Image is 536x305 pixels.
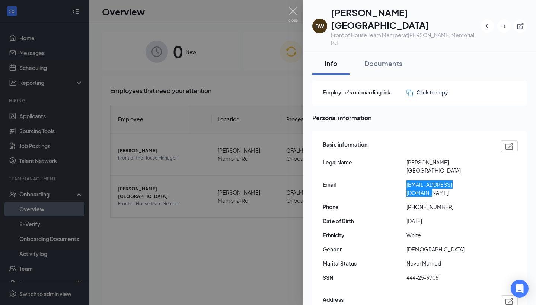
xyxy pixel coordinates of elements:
[484,22,491,30] svg: ArrowLeftNew
[312,113,527,122] span: Personal information
[323,88,406,96] span: Employee's onboarding link
[406,217,490,225] span: [DATE]
[331,6,481,31] h1: [PERSON_NAME][GEOGRAPHIC_DATA]
[406,273,490,282] span: 444-25-9705
[364,59,402,68] div: Documents
[406,259,490,267] span: Never Married
[323,245,406,253] span: Gender
[406,180,490,197] span: [EMAIL_ADDRESS][DOMAIN_NAME]
[500,22,508,30] svg: ArrowRight
[497,19,511,33] button: ArrowRight
[323,180,406,189] span: Email
[406,245,490,253] span: [DEMOGRAPHIC_DATA]
[406,158,490,174] span: [PERSON_NAME][GEOGRAPHIC_DATA]
[481,19,494,33] button: ArrowLeftNew
[406,203,490,211] span: [PHONE_NUMBER]
[511,280,529,298] div: Open Intercom Messenger
[323,231,406,239] span: Ethnicity
[315,22,324,30] div: BW
[323,217,406,225] span: Date of Birth
[323,140,367,152] span: Basic information
[320,59,342,68] div: Info
[323,273,406,282] span: SSN
[514,19,527,33] button: ExternalLink
[331,31,481,46] div: Front of House Team Member at [PERSON_NAME] Memorial Rd
[323,259,406,267] span: Marital Status
[323,203,406,211] span: Phone
[406,90,413,96] img: click-to-copy.71757273a98fde459dfc.svg
[406,88,448,96] button: Click to copy
[406,231,490,239] span: White
[323,158,406,166] span: Legal Name
[517,22,524,30] svg: ExternalLink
